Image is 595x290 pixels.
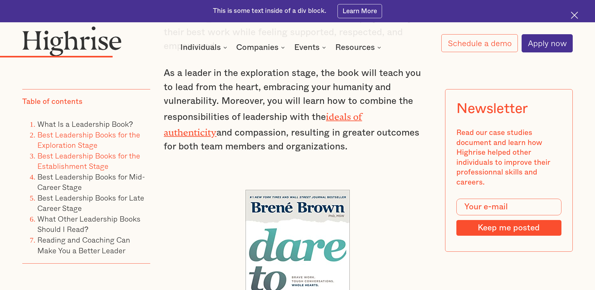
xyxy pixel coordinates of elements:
p: As a leader in the exploration stage, the book will teach you to lead from the heart, embracing y... [164,66,431,154]
a: Best Leadership Books for Mid-Career Stage [37,171,145,193]
div: Read our case studies document and learn how Highrise helped other individuals to improve their p... [456,128,561,187]
input: Your e-mail [456,199,561,215]
a: Schedule a demo [441,34,518,52]
div: Individuals [180,44,221,51]
a: Reading and Coaching Can Make You a Better Leader [37,234,130,256]
form: Modal Form [456,199,561,236]
div: Companies [236,44,279,51]
div: Resources [335,44,383,51]
div: Individuals [180,44,229,51]
div: Newsletter [456,101,528,117]
a: Best Leadership Books for Late Career Stage [37,192,144,214]
div: Events [294,44,328,51]
div: Table of contents [22,97,82,107]
img: Highrise logo [22,26,122,56]
div: Resources [335,44,375,51]
div: Companies [236,44,287,51]
a: Best Leadership Books for the Exploration Stage [37,129,140,151]
img: Cross icon [571,12,578,19]
a: Learn More [337,4,382,18]
a: What Is a Leadership Book? [37,118,133,130]
a: Best Leadership Books for the Establishment Stage [37,150,140,172]
a: Apply now [522,34,573,52]
div: This is some text inside of a div block. [213,7,326,15]
a: What Other Leadership Books Should I Read? [37,213,141,235]
div: Events [294,44,320,51]
input: Keep me posted [456,220,561,236]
